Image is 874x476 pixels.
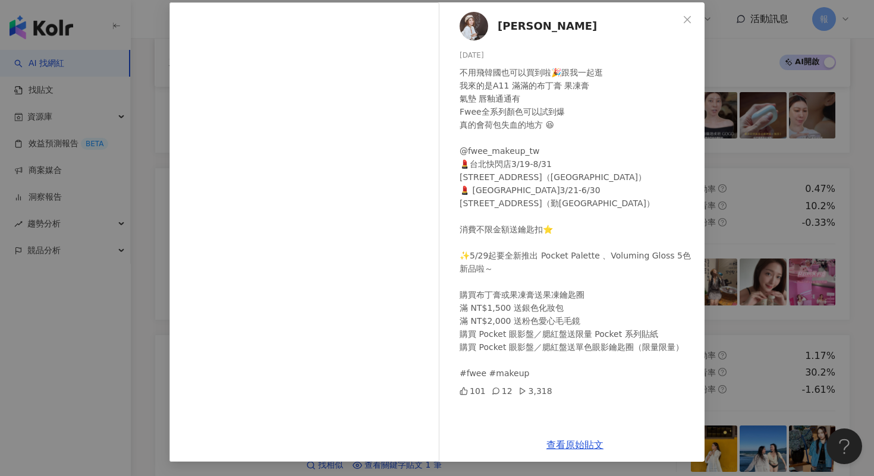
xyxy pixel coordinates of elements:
button: Close [675,8,699,31]
span: close [683,15,692,24]
a: KOL Avatar[PERSON_NAME] [460,12,678,40]
span: [PERSON_NAME] [498,18,597,34]
div: 3,318 [518,384,552,398]
div: 101 [460,384,486,398]
img: KOL Avatar [460,12,488,40]
div: 不用飛韓國也可以買到啦🎉跟我一起逛 我來的是A11 滿滿的布丁膏 果凍膏 氣墊 唇釉通通有 Fwee全系列顏色可以試到爆 真的會荷包失血的地方 😆 @fwee_makeup_tw 💄台北快閃店3... [460,66,695,380]
div: 12 [492,384,513,398]
a: 查看原始貼文 [546,439,603,450]
div: [DATE] [460,50,695,61]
